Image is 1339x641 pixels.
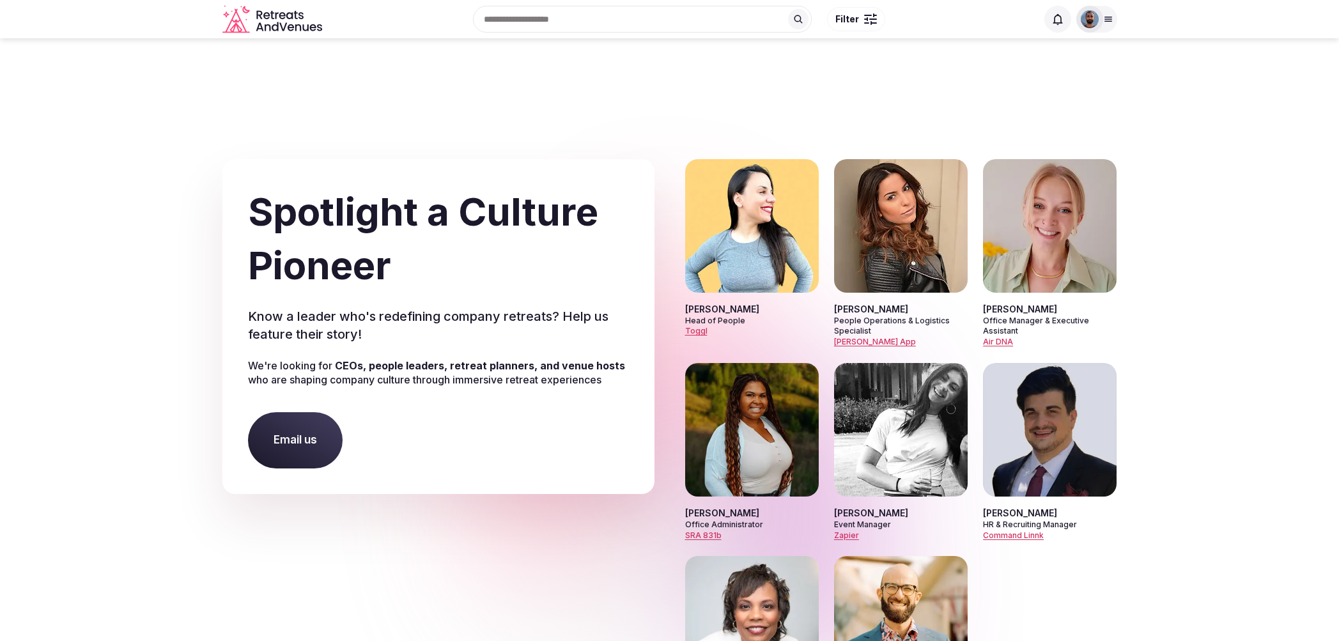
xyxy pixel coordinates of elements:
[685,159,819,293] img: Dajana Dakonovic
[827,7,885,31] button: Filter
[1081,10,1099,28] img: oliver.kattan
[835,13,859,26] span: Filter
[983,530,1044,540] a: Command Linnk
[248,307,629,343] p: Know a leader who's redefining company retreats? Help us feature their story!
[248,185,629,292] h2: Spotlight a Culture Pioneer
[685,303,819,316] p: [PERSON_NAME]
[983,363,1117,497] img: Ian Ambrosio
[983,507,1117,520] p: [PERSON_NAME]
[834,520,968,530] p: Event Manager
[983,520,1117,530] p: HR & Recruiting Manager
[834,507,968,520] p: [PERSON_NAME]
[834,363,968,497] img: Sasha Franco
[248,359,629,387] p: We're looking for who are shaping company culture through immersive retreat experiences
[248,412,343,468] a: Email us
[834,530,859,540] a: Zapier
[834,316,968,337] p: People Operations & Logistics Specialist
[685,326,708,336] a: Toggl
[685,363,819,497] img: Whitney Amott
[222,5,325,34] a: Visit the homepage
[834,337,916,346] a: [PERSON_NAME] App
[685,507,819,520] p: [PERSON_NAME]
[983,159,1117,293] img: Sarah Julise Stratton
[685,316,819,327] p: Head of People
[834,159,968,293] img: Bianca Gabriele
[983,316,1117,337] p: Office Manager & Executive Assistant
[685,530,722,540] a: SRA 831b
[685,520,819,530] p: Office Administrator
[222,5,325,34] svg: Retreats and Venues company logo
[983,303,1117,316] p: [PERSON_NAME]
[983,337,1013,346] a: Air DNA
[335,359,625,372] span: CEOs, people leaders, retreat planners, and venue hosts
[834,303,968,316] p: [PERSON_NAME]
